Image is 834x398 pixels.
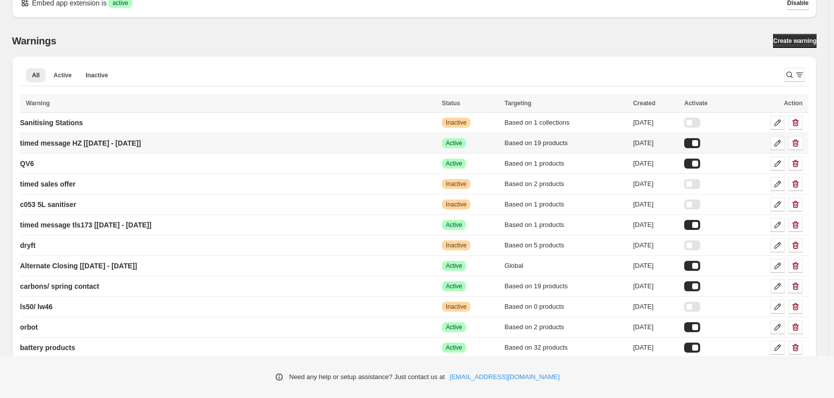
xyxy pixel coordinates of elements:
[633,322,679,332] div: [DATE]
[633,199,679,209] div: [DATE]
[633,343,679,353] div: [DATE]
[20,138,141,148] p: timed message HZ [[DATE] - [DATE]]
[20,281,99,291] p: carbons/ spring contact
[20,179,75,189] p: timed sales offer
[20,156,34,172] a: QV6
[12,35,56,47] h2: Warnings
[504,159,627,169] div: Based on 1 products
[20,322,38,332] p: orbot
[20,197,76,212] a: c053 5L sanitiser
[633,138,679,148] div: [DATE]
[504,302,627,312] div: Based on 0 products
[20,135,141,151] a: timed message HZ [[DATE] - [DATE]]
[20,261,137,271] p: Alternate Closing [[DATE] - [DATE]]
[446,160,462,168] span: Active
[773,34,817,48] a: Create warning
[446,262,462,270] span: Active
[20,258,137,274] a: Alternate Closing [[DATE] - [DATE]]
[504,240,627,250] div: Based on 5 products
[785,68,805,82] button: Search and filter results
[85,71,108,79] span: Inactive
[504,343,627,353] div: Based on 32 products
[633,118,679,128] div: [DATE]
[633,281,679,291] div: [DATE]
[504,261,627,271] div: Global
[504,220,627,230] div: Based on 1 products
[446,139,462,147] span: Active
[446,221,462,229] span: Active
[504,118,627,128] div: Based on 1 collections
[20,220,151,230] p: timed message tls173 [[DATE] - [DATE]]
[773,37,817,45] span: Create warning
[53,71,71,79] span: Active
[684,100,708,107] span: Activate
[20,319,38,335] a: orbot
[442,100,460,107] span: Status
[32,71,39,79] span: All
[504,322,627,332] div: Based on 2 products
[20,240,35,250] p: dryft
[633,261,679,271] div: [DATE]
[446,119,466,127] span: Inactive
[504,199,627,209] div: Based on 1 products
[450,372,560,382] a: [EMAIL_ADDRESS][DOMAIN_NAME]
[20,340,75,356] a: battery products
[20,159,34,169] p: QV6
[633,100,656,107] span: Created
[446,241,466,249] span: Inactive
[20,237,35,253] a: dryft
[26,100,50,107] span: Warning
[504,281,627,291] div: Based on 19 products
[446,323,462,331] span: Active
[633,179,679,189] div: [DATE]
[633,159,679,169] div: [DATE]
[633,240,679,250] div: [DATE]
[20,217,151,233] a: timed message tls173 [[DATE] - [DATE]]
[20,115,83,131] a: Sanitising Stations
[20,278,99,294] a: carbons/ spring contact
[784,100,803,107] span: Action
[20,299,52,315] a: ls50/ lw46
[633,220,679,230] div: [DATE]
[20,343,75,353] p: battery products
[504,138,627,148] div: Based on 19 products
[446,180,466,188] span: Inactive
[20,176,75,192] a: timed sales offer
[446,344,462,352] span: Active
[20,118,83,128] p: Sanitising Stations
[446,200,466,208] span: Inactive
[20,199,76,209] p: c053 5L sanitiser
[504,100,531,107] span: Targeting
[504,179,627,189] div: Based on 2 products
[633,302,679,312] div: [DATE]
[20,302,52,312] p: ls50/ lw46
[446,282,462,290] span: Active
[446,303,466,311] span: Inactive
